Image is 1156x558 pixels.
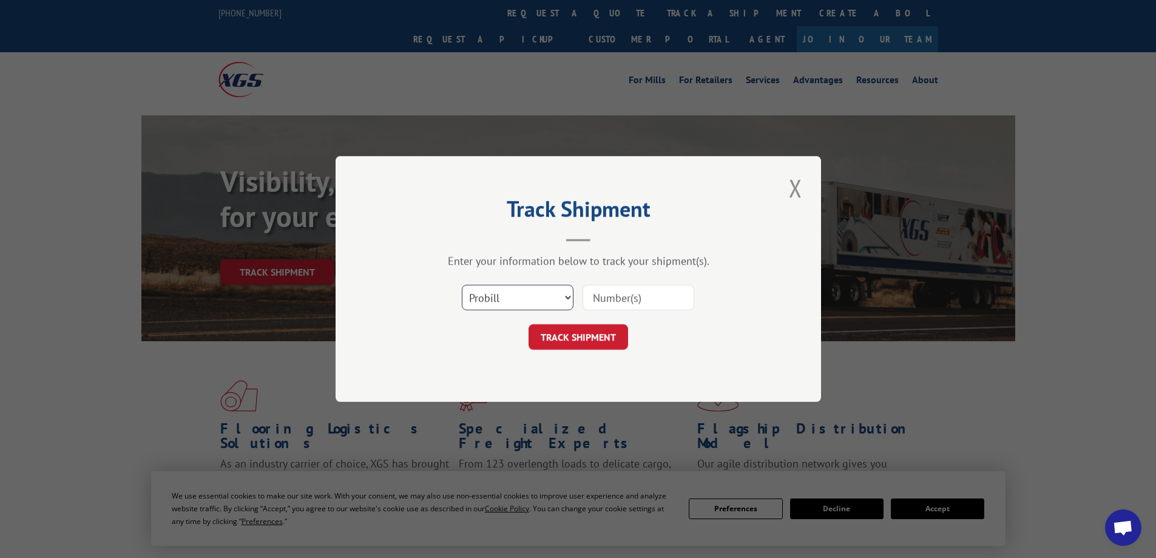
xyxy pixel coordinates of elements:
[1105,509,1141,546] a: Open chat
[583,285,694,310] input: Number(s)
[785,171,806,205] button: Close modal
[529,324,628,350] button: TRACK SHIPMENT
[396,254,760,268] div: Enter your information below to track your shipment(s).
[396,200,760,223] h2: Track Shipment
